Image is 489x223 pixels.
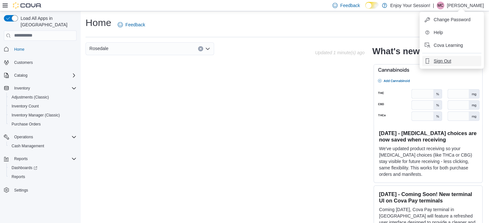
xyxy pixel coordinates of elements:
button: Open list of options [205,46,210,51]
span: Feedback [340,2,360,9]
button: Help [422,27,481,38]
div: Michelle Curow [437,2,444,9]
span: Adjustments (Classic) [9,93,77,101]
a: Settings [12,186,31,194]
button: Reports [1,154,79,163]
p: We've updated product receiving so your [MEDICAL_DATA] choices (like THCa or CBG) stay visible fo... [379,145,477,177]
button: Purchase Orders [6,120,79,129]
span: Feedback [125,21,145,28]
button: Reports [6,172,79,181]
span: Home [14,47,24,52]
p: Enjoy Your Session! [390,2,430,9]
span: Rosedale [89,45,108,52]
span: MC [438,2,444,9]
a: Dashboards [9,164,40,172]
p: | [433,2,434,9]
button: Catalog [1,71,79,80]
button: Settings [1,185,79,194]
span: Reports [12,174,25,179]
button: Change Password [422,14,481,25]
span: Catalog [12,72,77,79]
a: Reports [9,173,28,181]
button: Adjustments (Classic) [6,93,79,102]
button: Cova Learning [422,40,481,50]
span: Adjustments (Classic) [12,95,49,100]
h3: [DATE] - [MEDICAL_DATA] choices are now saved when receiving [379,130,477,143]
img: Cova [13,2,42,9]
button: Inventory Count [6,102,79,111]
button: Inventory [12,84,32,92]
span: Operations [12,133,77,141]
a: Cash Management [9,142,47,150]
button: Customers [1,58,79,67]
h3: [DATE] - Coming Soon! New terminal UI on Cova Pay terminals [379,191,477,204]
p: [PERSON_NAME] [447,2,484,9]
span: Purchase Orders [12,122,41,127]
button: Operations [12,133,36,141]
span: Cash Management [9,142,77,150]
span: Reports [14,156,28,161]
button: Catalog [12,72,30,79]
span: Reports [12,155,77,163]
a: Customers [12,59,35,66]
button: Operations [1,133,79,142]
span: Cova Learning [434,42,463,48]
span: Inventory Count [9,102,77,110]
p: Updated 1 minute(s) ago [315,50,365,55]
a: Feedback [115,18,148,31]
a: Dashboards [6,163,79,172]
button: Reports [12,155,30,163]
span: Inventory [14,86,30,91]
span: Inventory Manager (Classic) [12,113,60,118]
span: Customers [14,60,33,65]
input: Dark Mode [365,2,379,9]
button: Inventory [1,84,79,93]
span: Change Password [434,16,470,23]
a: Inventory Count [9,102,41,110]
button: Clear input [198,46,203,51]
span: Inventory Count [12,104,39,109]
button: Cash Management [6,142,79,150]
a: Inventory Manager (Classic) [9,111,62,119]
nav: Complex example [4,42,77,211]
span: Dashboards [9,164,77,172]
span: Customers [12,58,77,66]
a: Home [12,46,27,53]
span: Inventory Manager (Classic) [9,111,77,119]
a: Adjustments (Classic) [9,93,51,101]
span: Inventory [12,84,77,92]
h1: Home [86,16,111,29]
button: Inventory Manager (Classic) [6,111,79,120]
h2: What's new [372,46,420,56]
span: Reports [9,173,77,181]
button: Home [1,45,79,54]
a: Purchase Orders [9,120,43,128]
span: Load All Apps in [GEOGRAPHIC_DATA] [18,15,77,28]
button: Sign Out [422,56,481,66]
span: Settings [14,188,28,193]
span: Dashboards [12,165,37,170]
span: Cash Management [12,143,44,149]
span: Help [434,29,443,36]
span: Purchase Orders [9,120,77,128]
span: Operations [14,134,33,140]
span: Settings [12,186,77,194]
span: Home [12,45,77,53]
span: Sign Out [434,58,451,64]
span: Catalog [14,73,27,78]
